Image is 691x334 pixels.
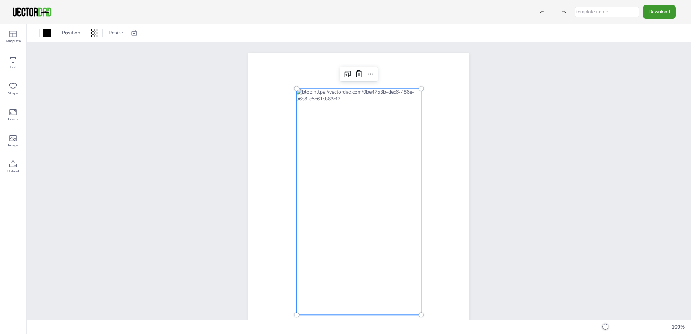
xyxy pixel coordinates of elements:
[8,116,18,122] span: Frame
[5,38,21,44] span: Template
[575,7,639,17] input: template name
[12,7,52,17] img: VectorDad-1.png
[10,64,17,70] span: Text
[8,90,18,96] span: Shape
[106,27,126,39] button: Resize
[669,324,687,330] div: 100 %
[60,29,82,36] span: Position
[7,168,19,174] span: Upload
[643,5,676,18] button: Download
[8,142,18,148] span: Image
